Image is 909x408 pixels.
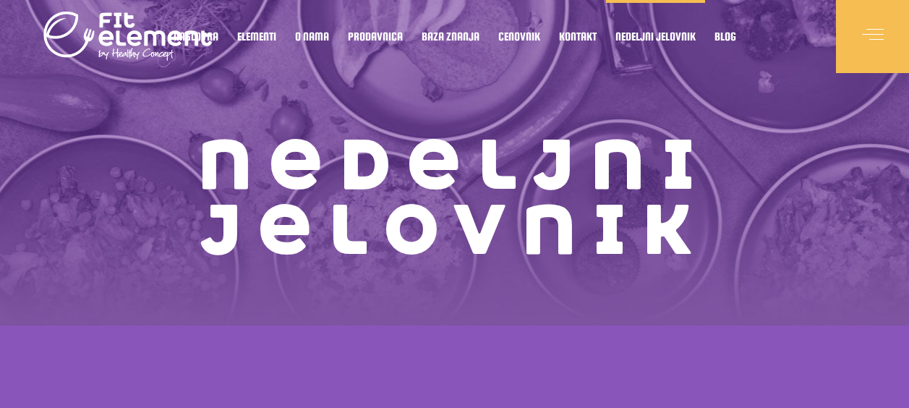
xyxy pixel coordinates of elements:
h1: Nedeljni jelovnik [57,134,853,264]
span: Kontakt [559,33,597,40]
span: Nedeljni jelovnik [615,33,696,40]
span: Elementi [237,33,276,40]
img: logo light [43,7,213,65]
span: O nama [295,33,329,40]
span: Baza znanja [422,33,479,40]
span: Cenovnik [498,33,540,40]
span: Prodavnica [348,33,403,40]
span: Blog [714,33,736,40]
span: Naslovna [174,33,218,40]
